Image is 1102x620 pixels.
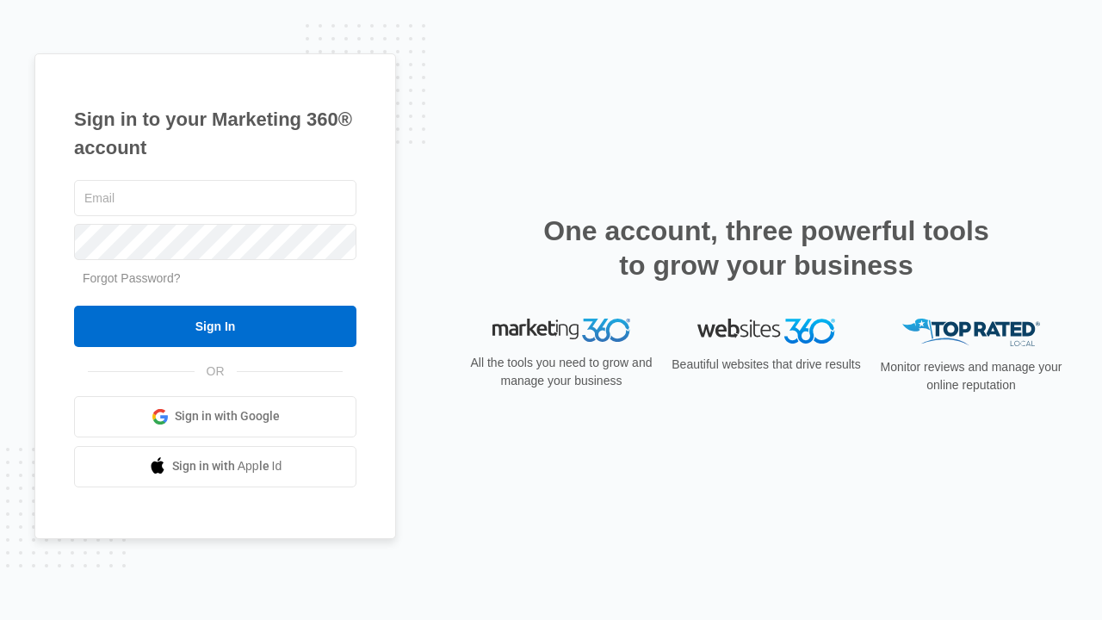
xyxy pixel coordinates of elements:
[83,271,181,285] a: Forgot Password?
[74,180,356,216] input: Email
[195,363,237,381] span: OR
[175,407,280,425] span: Sign in with Google
[74,105,356,162] h1: Sign in to your Marketing 360® account
[492,319,630,343] img: Marketing 360
[538,214,994,282] h2: One account, three powerful tools to grow your business
[875,358,1068,394] p: Monitor reviews and manage your online reputation
[172,457,282,475] span: Sign in with Apple Id
[465,354,658,390] p: All the tools you need to grow and manage your business
[74,446,356,487] a: Sign in with Apple Id
[74,306,356,347] input: Sign In
[670,356,863,374] p: Beautiful websites that drive results
[697,319,835,344] img: Websites 360
[902,319,1040,347] img: Top Rated Local
[74,396,356,437] a: Sign in with Google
